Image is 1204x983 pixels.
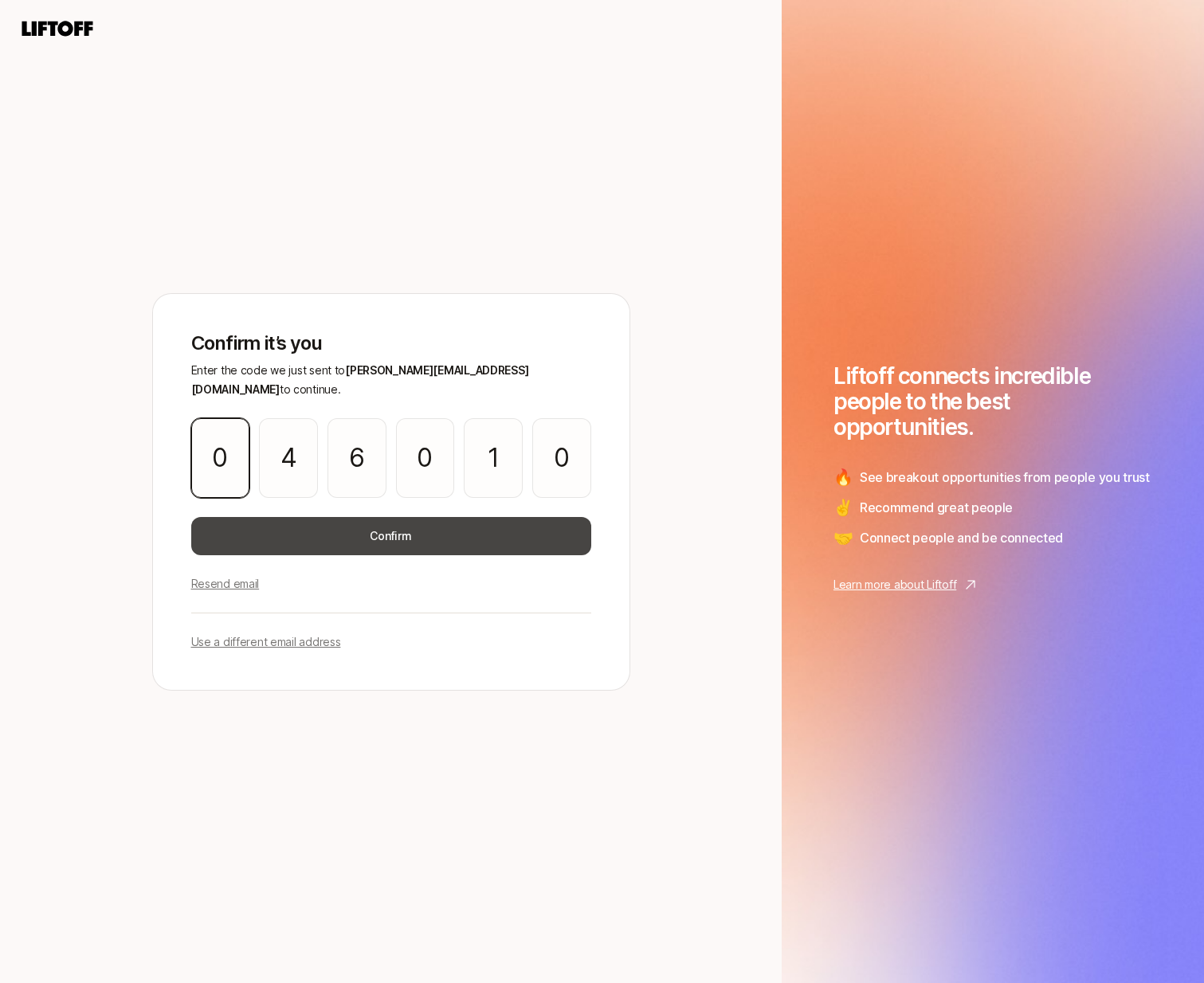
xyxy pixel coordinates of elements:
input: Please enter OTP character 2 [259,418,318,498]
p: Confirm it’s you [191,332,591,354]
p: Resend email [191,574,260,593]
input: Please enter OTP character 4 [396,418,455,498]
h1: Liftoff connects incredible people to the best opportunities. [833,363,1152,440]
span: ✌️ [833,495,853,519]
span: 🔥 [833,465,853,489]
span: See breakout opportunities from people you trust [860,467,1150,488]
p: Enter the code we just sent to to continue. [191,361,591,399]
p: Learn more about Liftoff [833,575,956,594]
span: 🤝 [833,526,853,550]
input: Please enter OTP character 1 [191,418,250,498]
input: Please enter OTP character 5 [464,418,523,498]
button: Confirm [191,517,591,555]
span: Recommend great people [860,497,1013,518]
input: Please enter OTP character 6 [532,418,591,498]
span: Connect people and be connected [860,527,1063,548]
span: [PERSON_NAME][EMAIL_ADDRESS][DOMAIN_NAME] [191,363,529,396]
a: Learn more about Liftoff [833,575,1152,594]
input: Please enter OTP character 3 [327,418,386,498]
p: Use a different email address [191,632,341,652]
